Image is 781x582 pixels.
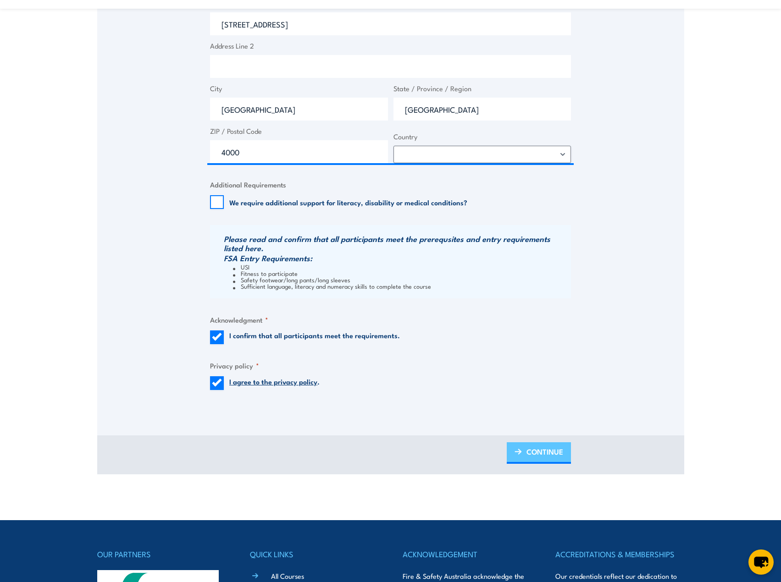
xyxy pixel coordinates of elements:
label: ZIP / Postal Code [210,126,388,137]
li: Sufficient language, literacy and numeracy skills to complete the course [233,283,569,289]
input: Enter a location [210,12,571,35]
h3: Please read and confirm that all participants meet the prerequsites and entry requirements listed... [224,234,569,253]
span: CONTINUE [526,439,563,464]
li: Fitness to participate [233,270,569,276]
label: City [210,83,388,94]
h4: OUR PARTNERS [97,548,226,560]
h3: FSA Entry Requirements: [224,253,569,263]
label: We require additional support for literacy, disability or medical conditions? [229,198,467,207]
legend: Acknowledgment [210,314,268,325]
label: Address Line 2 [210,41,571,51]
legend: Additional Requirements [210,179,286,190]
label: Country [393,132,571,142]
h4: ACKNOWLEDGEMENT [403,548,531,560]
li: Safety footwear/long pants/long sleeves [233,276,569,283]
label: I confirm that all participants meet the requirements. [229,330,400,344]
label: State / Province / Region [393,83,571,94]
h4: QUICK LINKS [250,548,378,560]
li: USI [233,264,569,270]
h4: ACCREDITATIONS & MEMBERSHIPS [555,548,684,560]
a: All Courses [271,571,304,581]
a: CONTINUE [507,442,571,464]
label: . [229,376,320,390]
legend: Privacy policy [210,360,259,371]
a: I agree to the privacy policy [229,376,317,386]
button: chat-button [748,549,774,575]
